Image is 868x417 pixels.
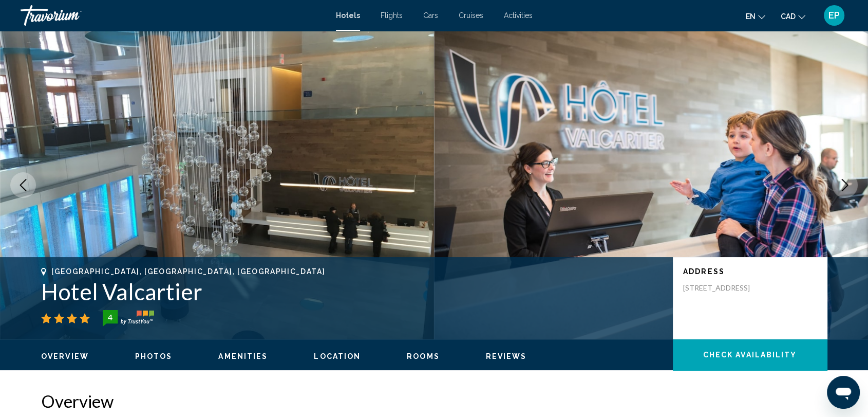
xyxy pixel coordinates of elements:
[828,10,840,21] span: EP
[314,352,361,360] span: Location
[746,12,756,21] span: en
[683,267,817,276] p: Address
[486,352,527,361] button: Reviews
[51,267,325,276] span: [GEOGRAPHIC_DATA], [GEOGRAPHIC_DATA], [GEOGRAPHIC_DATA]
[135,352,173,361] button: Photos
[781,9,805,24] button: Change currency
[504,11,533,20] a: Activities
[746,9,765,24] button: Change language
[827,376,860,409] iframe: Button to launch messaging window
[10,172,36,198] button: Previous image
[683,283,765,293] p: [STREET_ADDRESS]
[41,391,827,411] h2: Overview
[314,352,361,361] button: Location
[336,11,360,20] a: Hotels
[781,12,796,21] span: CAD
[135,352,173,360] span: Photos
[381,11,403,20] a: Flights
[100,311,120,323] div: 4
[103,310,154,327] img: trustyou-badge-hor.svg
[21,5,326,26] a: Travorium
[41,352,89,361] button: Overview
[41,278,663,305] h1: Hotel Valcartier
[407,352,440,360] span: Rooms
[407,352,440,361] button: Rooms
[703,351,797,359] span: Check Availability
[41,352,89,360] span: Overview
[673,339,827,370] button: Check Availability
[486,352,527,360] span: Reviews
[218,352,268,360] span: Amenities
[821,5,847,26] button: User Menu
[218,352,268,361] button: Amenities
[423,11,438,20] a: Cars
[832,172,858,198] button: Next image
[459,11,483,20] a: Cruises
